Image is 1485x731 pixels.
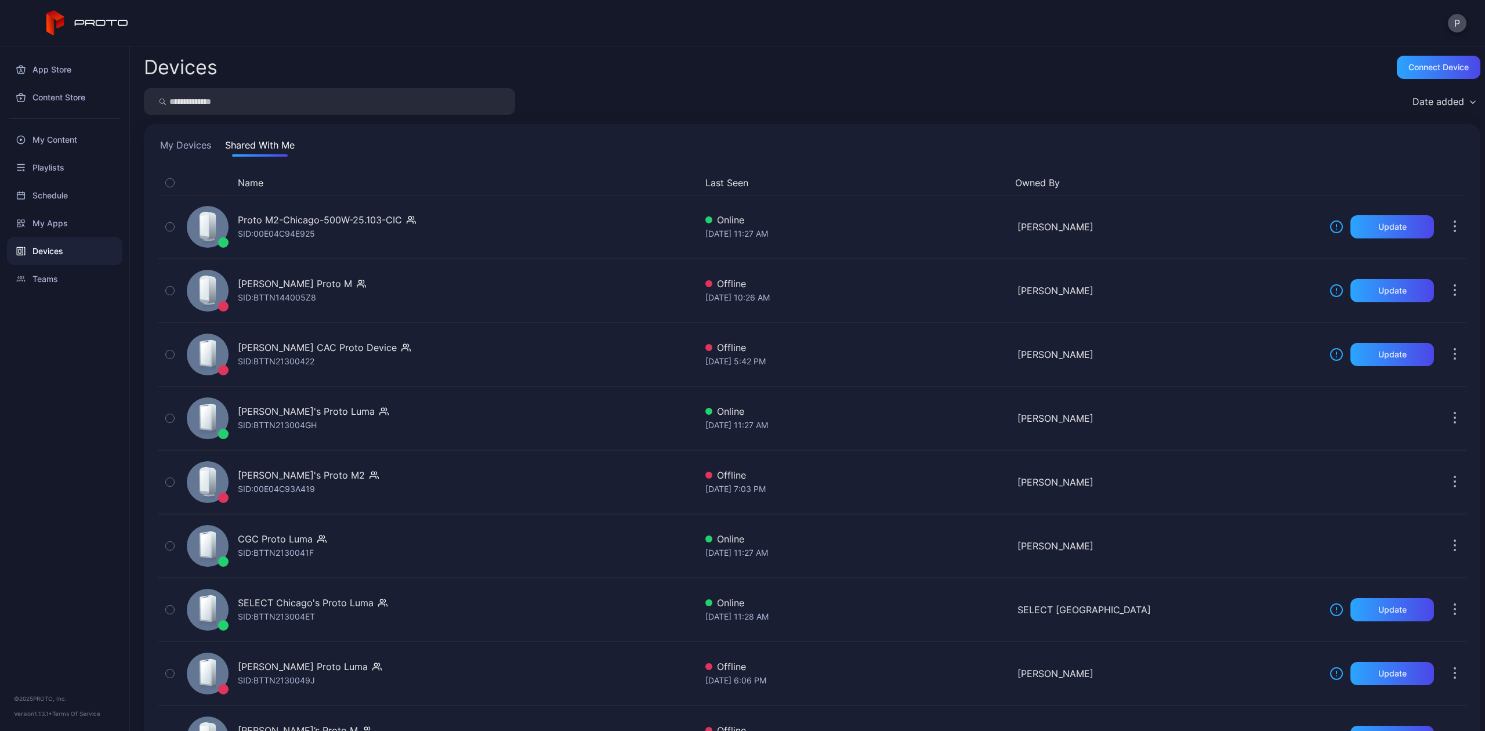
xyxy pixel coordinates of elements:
[1017,411,1320,425] div: [PERSON_NAME]
[238,674,315,687] div: SID: BTTN2130049J
[705,610,1008,624] div: [DATE] 11:28 AM
[705,546,1008,560] div: [DATE] 11:27 AM
[1350,343,1434,366] button: Update
[158,138,213,157] button: My Devices
[1378,350,1407,359] div: Update
[238,404,375,418] div: [PERSON_NAME]'s Proto Luma
[1017,220,1320,234] div: [PERSON_NAME]
[1350,662,1434,685] button: Update
[7,182,122,209] a: Schedule
[705,660,1008,674] div: Offline
[1378,222,1407,231] div: Update
[1350,215,1434,238] button: Update
[705,277,1008,291] div: Offline
[705,482,1008,496] div: [DATE] 7:03 PM
[705,341,1008,354] div: Offline
[14,694,115,703] div: © 2025 PROTO, Inc.
[1017,284,1320,298] div: [PERSON_NAME]
[14,710,52,717] span: Version 1.13.1 •
[705,227,1008,241] div: [DATE] 11:27 AM
[705,596,1008,610] div: Online
[238,482,315,496] div: SID: 00E04C93A419
[238,660,368,674] div: [PERSON_NAME] Proto Luma
[1378,669,1407,678] div: Update
[1407,88,1480,115] button: Date added
[1017,603,1320,617] div: SELECT [GEOGRAPHIC_DATA]
[7,126,122,154] a: My Content
[705,176,1006,190] button: Last Seen
[1017,667,1320,681] div: [PERSON_NAME]
[705,418,1008,432] div: [DATE] 11:27 AM
[705,532,1008,546] div: Online
[238,546,314,560] div: SID: BTTN2130041F
[705,404,1008,418] div: Online
[238,354,314,368] div: SID: BTTN21300422
[1325,176,1429,190] div: Update Device
[223,138,297,157] button: Shared With Me
[7,209,122,237] a: My Apps
[1015,176,1316,190] button: Owned By
[238,176,263,190] button: Name
[1350,279,1434,302] button: Update
[7,237,122,265] a: Devices
[705,213,1008,227] div: Online
[1397,56,1480,79] button: Connect device
[1017,348,1320,361] div: [PERSON_NAME]
[238,418,317,432] div: SID: BTTN213004GH
[7,154,122,182] a: Playlists
[238,213,402,227] div: Proto M2-Chicago-500W-25.103-CIC
[1408,63,1469,72] div: Connect device
[238,596,374,610] div: SELECT Chicago's Proto Luma
[705,291,1008,305] div: [DATE] 10:26 AM
[238,468,365,482] div: [PERSON_NAME]'s Proto M2
[238,277,352,291] div: [PERSON_NAME] Proto M
[7,265,122,293] a: Teams
[705,468,1008,482] div: Offline
[1443,176,1466,190] div: Options
[1412,96,1464,107] div: Date added
[7,84,122,111] a: Content Store
[238,291,316,305] div: SID: BTTN144005Z8
[705,674,1008,687] div: [DATE] 6:06 PM
[144,57,218,78] h2: Devices
[238,227,315,241] div: SID: 00E04C94E925
[1378,286,1407,295] div: Update
[1448,14,1466,32] button: P
[1378,605,1407,614] div: Update
[238,341,397,354] div: [PERSON_NAME] CAC Proto Device
[1017,539,1320,553] div: [PERSON_NAME]
[1017,475,1320,489] div: [PERSON_NAME]
[705,354,1008,368] div: [DATE] 5:42 PM
[52,710,100,717] a: Terms Of Service
[1350,598,1434,621] button: Update
[238,610,315,624] div: SID: BTTN213004ET
[7,56,122,84] a: App Store
[238,532,313,546] div: CGC Proto Luma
